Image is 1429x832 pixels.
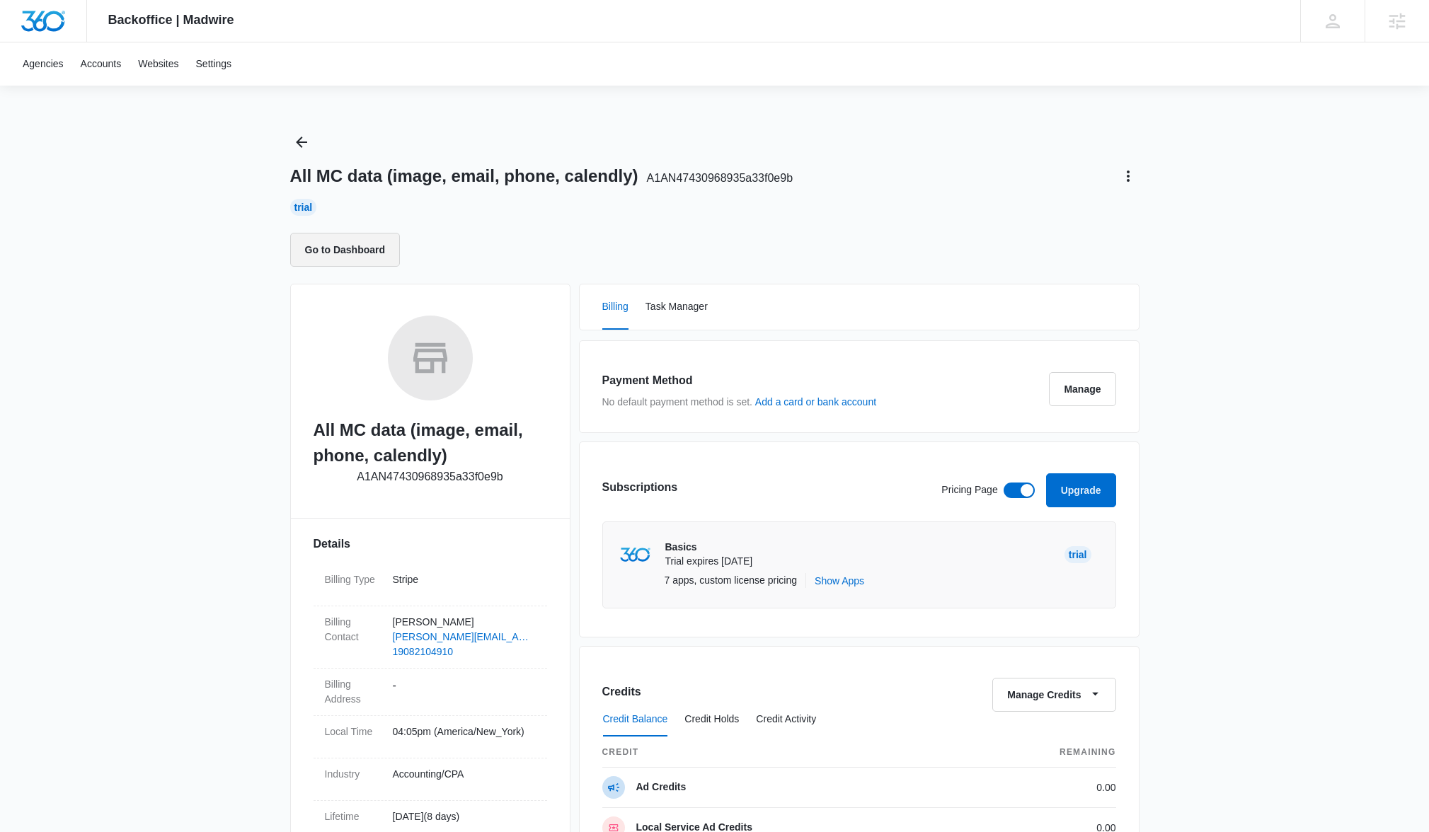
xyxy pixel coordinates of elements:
div: Billing Address- [314,669,547,716]
button: Go to Dashboard [290,233,401,267]
button: Manage [1049,372,1115,406]
p: Ad Credits [636,780,687,795]
th: credit [602,737,965,768]
dt: Industry [325,767,381,782]
a: Settings [188,42,241,86]
p: No default payment method is set. [602,395,877,410]
button: Upgrade [1046,473,1116,507]
h1: All MC data (image, email, phone, calendly) [290,166,793,187]
span: Details [314,536,350,553]
span: Backoffice | Madwire [108,13,234,28]
button: Show Apps [815,573,864,588]
button: Add a card or bank account [755,397,876,407]
p: A1AN47430968935a33f0e9b [357,468,503,485]
div: Billing Contact[PERSON_NAME][PERSON_NAME][EMAIL_ADDRESS][DOMAIN_NAME]19082104910 [314,606,547,669]
p: [PERSON_NAME] [393,615,536,630]
a: Accounts [72,42,130,86]
h3: Credits [602,683,641,700]
img: marketing360Logo [620,548,650,562]
span: A1AN47430968935a33f0e9b [647,172,793,184]
button: Billing [602,284,629,330]
button: Credit Activity [756,703,816,736]
a: Agencies [14,42,72,86]
dt: Local Time [325,724,381,739]
div: Local Time04:05pm (America/New_York) [314,716,547,758]
div: IndustryAccounting/CPA [314,758,547,801]
p: Trial expires [DATE] [665,555,753,569]
div: Trial [290,199,317,216]
button: Task Manager [645,284,708,330]
dt: Billing Contact [325,615,381,645]
p: 7 apps, custom license pricing [665,573,798,588]
p: Stripe [393,572,536,587]
div: Trial [1064,546,1091,563]
dt: Lifetime [325,809,381,824]
td: 0.00 [965,768,1116,808]
p: Accounting/CPA [393,767,536,782]
a: Websites [130,42,187,86]
button: Credit Holds [684,703,739,736]
h3: Subscriptions [602,479,678,496]
th: Remaining [965,737,1116,768]
p: Basics [665,541,753,555]
dt: Billing Type [325,572,381,587]
p: [DATE] ( 8 days ) [393,809,536,824]
button: Actions [1117,165,1140,187]
p: 04:05pm ( America/New_York ) [393,724,536,739]
dd: - [393,677,536,707]
dt: Billing Address [325,677,381,707]
a: 19082104910 [393,645,536,659]
h3: Payment Method [602,372,877,389]
button: Back [290,131,313,154]
button: Credit Balance [603,703,668,736]
h2: All MC data (image, email, phone, calendly) [314,417,547,468]
a: [PERSON_NAME][EMAIL_ADDRESS][DOMAIN_NAME] [393,630,536,645]
button: Manage Credits [992,678,1115,712]
div: Billing TypeStripe [314,564,547,606]
p: Pricing Page [941,483,997,498]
